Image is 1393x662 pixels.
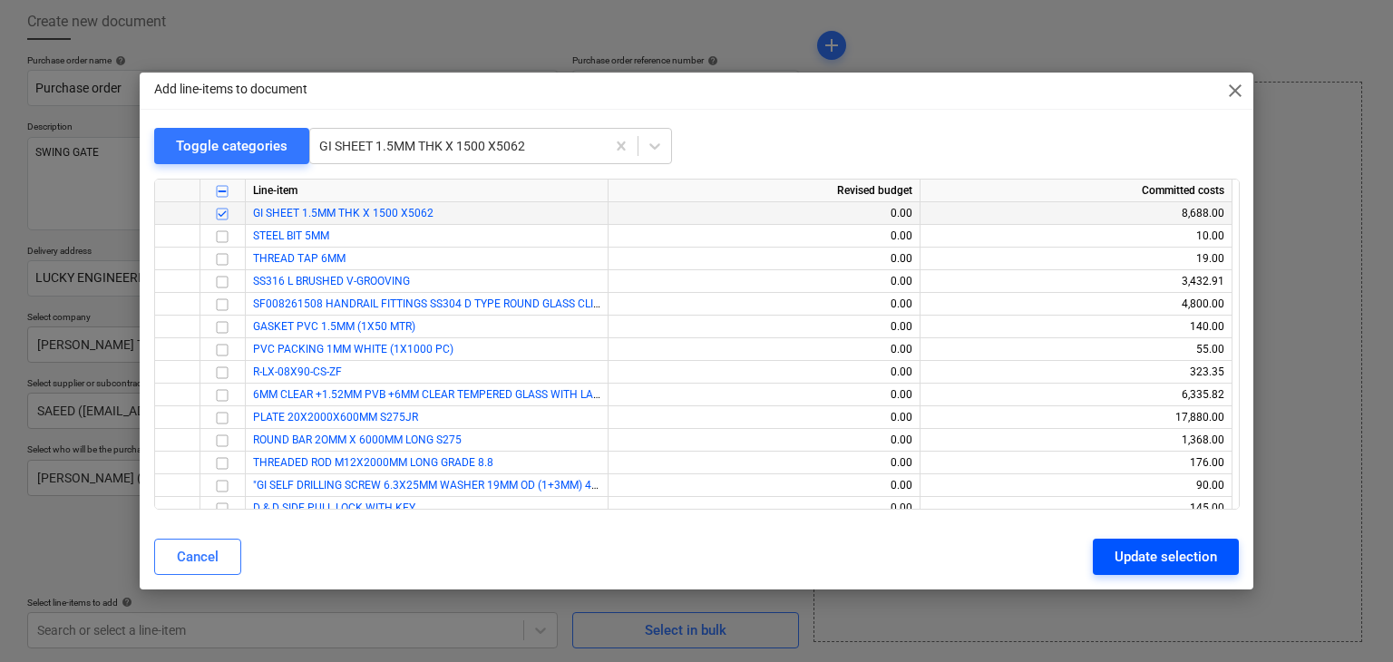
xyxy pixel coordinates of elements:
a: ROUND BAR 2OMM X 6000MM LONG S275 [253,433,462,446]
a: SF008261508 HANDRAIL FITTINGS SS304 D TYPE ROUND GLASS CLIP 12MM-15MM MIRROR [253,297,708,310]
a: PLATE 20X2000X600MM S275JR [253,411,418,423]
a: THREADED ROD M12X2000MM LONG GRADE 8.8 [253,456,493,469]
a: SS316 L BRUSHED V-GROOVING [253,275,410,287]
div: 0.00 [616,452,912,474]
div: 0.00 [616,225,912,248]
div: Toggle categories [176,134,287,158]
div: 0.00 [616,316,912,338]
a: THREAD TAP 6MM [253,252,346,265]
div: 140.00 [928,316,1224,338]
div: 0.00 [616,270,912,293]
a: R-LX-08X90-CS-ZF [253,365,342,378]
div: 19.00 [928,248,1224,270]
div: 0.00 [616,338,912,361]
div: Line-item [246,180,609,202]
div: Cancel [177,545,219,569]
a: GASKET PVC 1.5MM (1X50 MTR) [253,320,415,333]
div: 8,688.00 [928,202,1224,225]
div: Update selection [1115,545,1217,569]
button: Cancel [154,539,241,575]
iframe: Chat Widget [1302,575,1393,662]
div: 1,368.00 [928,429,1224,452]
div: 90.00 [928,474,1224,497]
div: 0.00 [616,384,912,406]
a: PVC PACKING 1MM WHITE (1X1000 PC) [253,343,453,355]
div: 0.00 [616,248,912,270]
div: 323.35 [928,361,1224,384]
div: 0.00 [616,474,912,497]
div: Committed costs [921,180,1232,202]
div: 6,335.82 [928,384,1224,406]
div: Revised budget [609,180,921,202]
div: 145.00 [928,497,1224,520]
div: 0.00 [616,429,912,452]
div: 10.00 [928,225,1224,248]
a: "GI SELF DRILLING SCREW 6.3X25MM WASHER 19MM OD (1+3MM) 450 PCS/PKT" [253,479,657,492]
div: 0.00 [616,361,912,384]
div: 176.00 [928,452,1224,474]
span: close [1224,80,1246,102]
div: 0.00 [616,406,912,429]
div: 3,432.91 [928,270,1224,293]
button: Toggle categories [154,128,309,164]
div: 0.00 [616,293,912,316]
a: 6MM CLEAR +1.52MM PVB +6MM CLEAR TEMPERED GLASS WITH LAMINATION TOTAL QTY : 48 NOS [253,388,747,401]
a: GI SHEET 1.5MM THK X 1500 X5062 [253,207,433,219]
div: 17,880.00 [928,406,1224,429]
p: Add line-items to document [154,80,307,99]
a: D & D SIDE PULL LOCK WITH KEY [253,501,415,514]
div: 0.00 [616,497,912,520]
a: STEEL BIT 5MM [253,229,329,242]
div: 4,800.00 [928,293,1224,316]
div: 55.00 [928,338,1224,361]
div: 0.00 [616,202,912,225]
button: Update selection [1093,539,1239,575]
